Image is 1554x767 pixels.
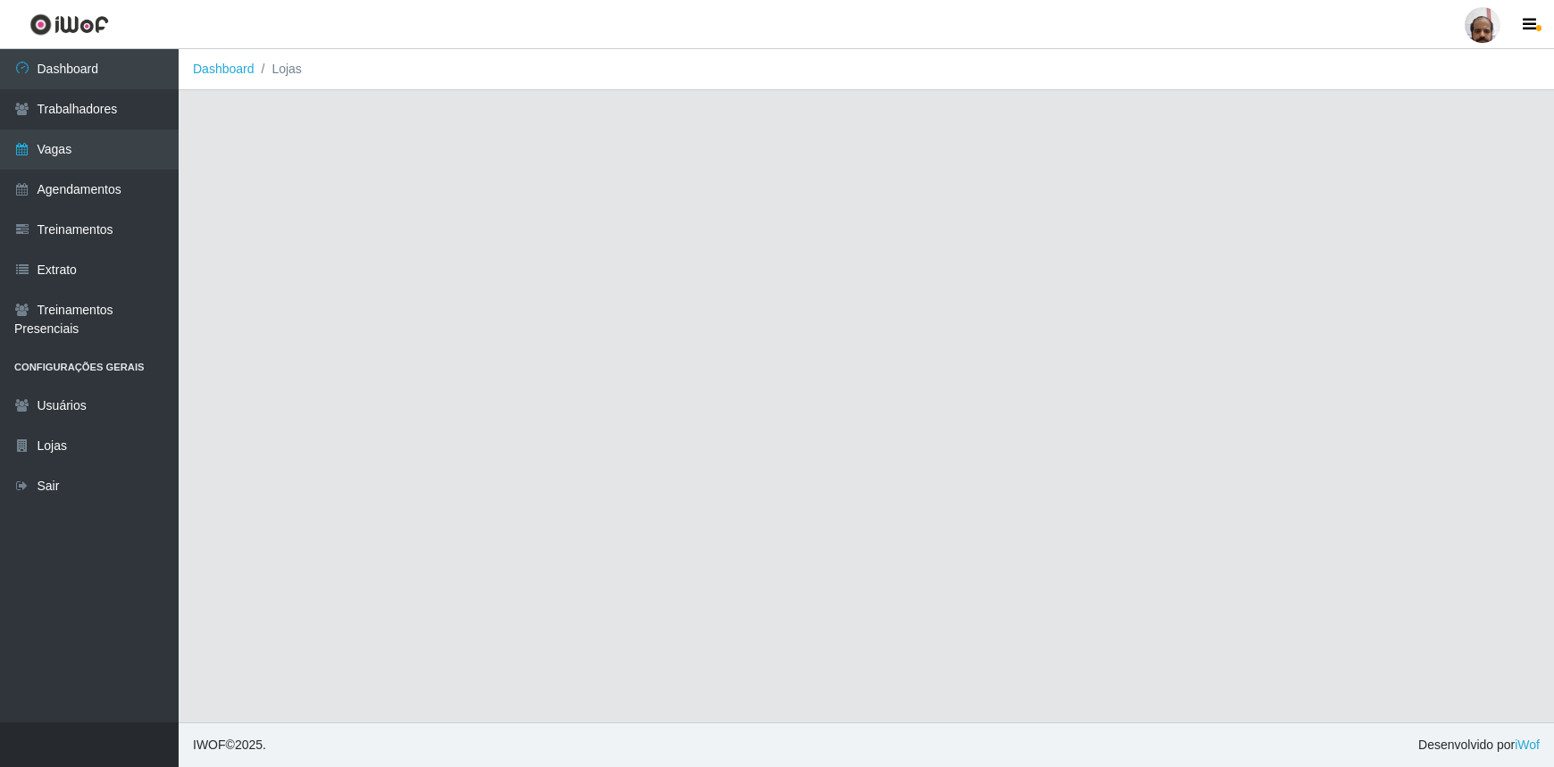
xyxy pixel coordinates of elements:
li: Lojas [255,60,302,79]
nav: breadcrumb [179,49,1554,90]
a: Dashboard [193,62,255,76]
a: iWof [1515,738,1540,752]
span: © 2025 . [193,736,266,754]
span: Desenvolvido por [1418,736,1540,754]
img: CoreUI Logo [29,13,109,36]
span: IWOF [193,738,226,752]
